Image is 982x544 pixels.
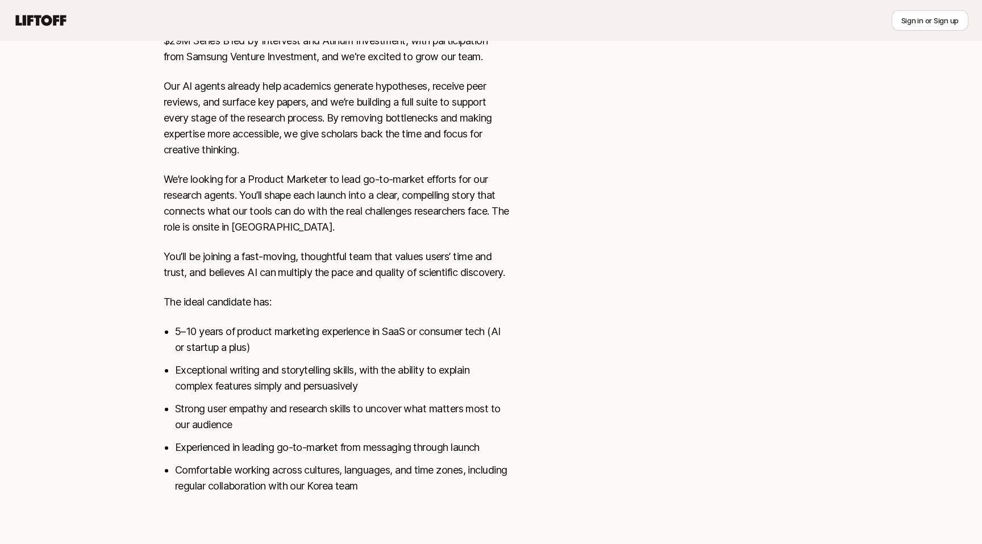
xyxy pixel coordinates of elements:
li: Experienced in leading go-to-market from messaging through launch [175,440,509,455]
p: You’ll be joining a fast-moving, thoughtful team that values users’ time and trust, and believes ... [164,249,509,281]
li: Strong user empathy and research skills to uncover what matters most to our audience [175,401,509,433]
p: Our AI agents already help academics generate hypotheses, receive peer reviews, and surface key p... [164,78,509,158]
button: Sign in or Sign up [892,10,968,31]
li: 5–10 years of product marketing experience in SaaS or consumer tech (AI or startup a plus) [175,324,509,355]
li: Comfortable working across cultures, languages, and time zones, including regular collaboration w... [175,462,509,494]
p: The ideal candidate has: [164,294,509,310]
p: We’re looking for a Product Marketer to lead go-to-market efforts for our research agents. You’ll... [164,171,509,235]
li: Exceptional writing and storytelling skills, with the ability to explain complex features simply ... [175,362,509,394]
